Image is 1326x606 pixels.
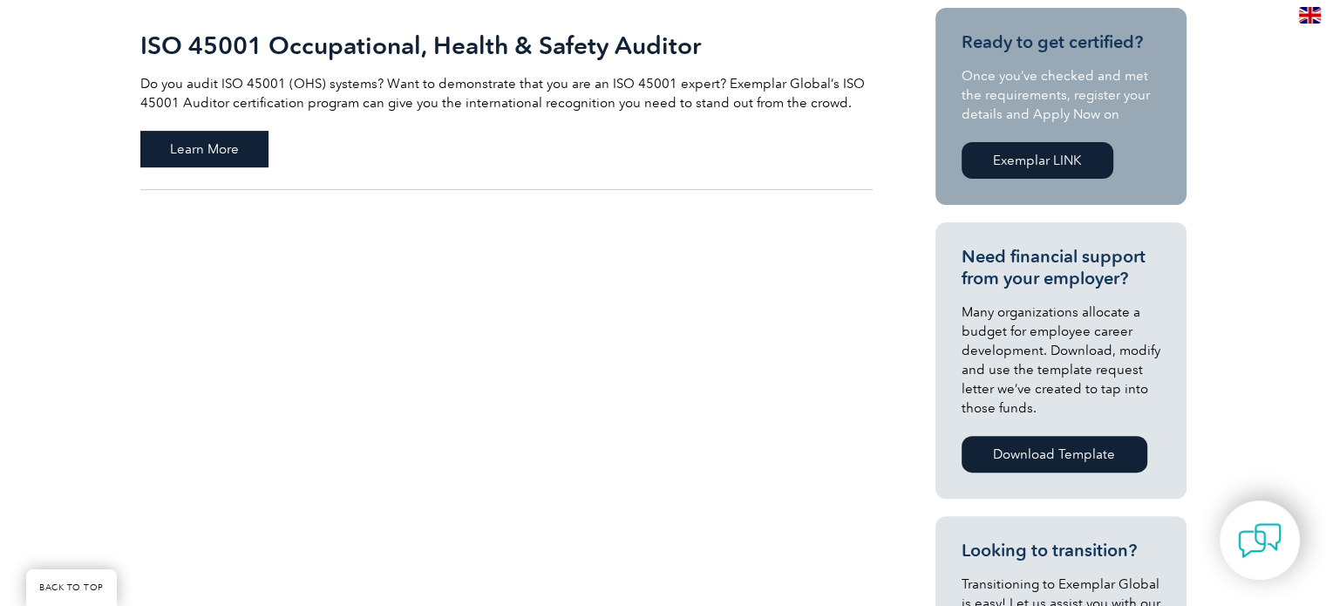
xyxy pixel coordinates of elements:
p: Once you’ve checked and met the requirements, register your details and Apply Now on [962,66,1160,124]
p: Many organizations allocate a budget for employee career development. Download, modify and use th... [962,303,1160,418]
a: ISO 45001 Occupational, Health & Safety Auditor Do you audit ISO 45001 (OHS) systems? Want to dem... [140,8,873,190]
h2: ISO 45001 Occupational, Health & Safety Auditor [140,31,873,59]
h3: Ready to get certified? [962,31,1160,53]
a: Exemplar LINK [962,142,1113,179]
a: Download Template [962,436,1147,473]
p: Do you audit ISO 45001 (OHS) systems? Want to demonstrate that you are an ISO 45001 expert? Exemp... [140,74,873,112]
span: Learn More [140,131,269,167]
a: BACK TO TOP [26,569,117,606]
img: contact-chat.png [1238,519,1282,562]
h3: Need financial support from your employer? [962,246,1160,289]
img: en [1299,7,1321,24]
h3: Looking to transition? [962,540,1160,562]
